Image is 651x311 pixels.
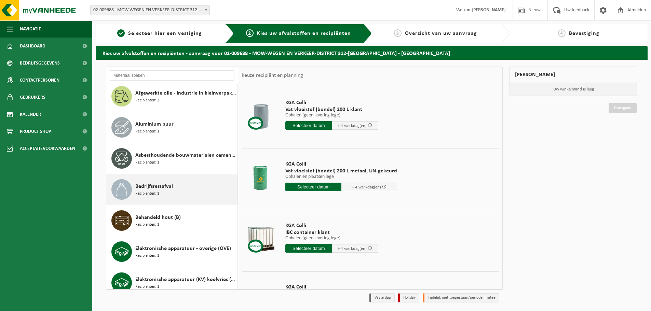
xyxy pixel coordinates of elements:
span: Bevestiging [569,31,599,36]
span: 02-009688 - MOW-WEGEN EN VERKEER-DISTRICT 312-KORTRIJK - KORTRIJK [91,5,209,15]
span: Acceptatievoorwaarden [20,140,75,157]
p: Ophalen en plaatsen lege [285,174,397,179]
span: KGA Colli [285,222,378,229]
span: Elektronische apparatuur (KV) koelvries (huishoudelijk) [135,275,236,284]
span: Overzicht van uw aanvraag [405,31,477,36]
span: + 4 werkdag(en) [352,185,381,189]
span: Kalender [20,106,41,123]
span: Elektronische apparatuur - overige (OVE) [135,244,231,253]
span: 02-009688 - MOW-WEGEN EN VERKEER-DISTRICT 312-KORTRIJK - KORTRIJK [90,5,210,15]
span: Bedrijfsgegevens [20,55,60,72]
span: Recipiënten: 1 [135,284,159,290]
a: 1Selecteer hier een vestiging [99,29,220,38]
li: Vaste dag [369,293,395,302]
span: Kies uw afvalstoffen en recipiënten [257,31,351,36]
li: Holiday [398,293,419,302]
span: Contactpersonen [20,72,59,89]
span: Dashboard [20,38,45,55]
div: Keuze recipiënt en planning [238,67,307,84]
span: Recipiënten: 1 [135,190,159,197]
span: Aluminium puur [135,120,174,128]
button: Afgewerkte olie - industrie in kleinverpakking Recipiënten: 2 [106,81,238,112]
span: Gebruikers [20,89,45,106]
span: Behandeld hout (B) [135,213,181,222]
span: 1 [117,29,125,37]
span: Bedrijfsrestafval [135,182,173,190]
input: Selecteer datum [285,121,332,130]
button: Asbesthoudende bouwmaterialen cementgebonden (hechtgebonden) Recipiënten: 1 [106,143,238,174]
span: 4 [558,29,566,37]
p: Uw winkelmand is leeg [510,83,637,96]
span: Vat vloeistof (bondel) 200 L metaal, UN-gekeurd [285,168,397,174]
span: Afgewerkte olie - industrie in kleinverpakking [135,89,236,97]
span: KGA Colli [285,284,378,291]
span: 2 [246,29,254,37]
span: Navigatie [20,20,41,38]
span: Asbesthoudende bouwmaterialen cementgebonden (hechtgebonden) [135,151,236,159]
h2: Kies uw afvalstoffen en recipiënten - aanvraag voor 02-009688 - MOW-WEGEN EN VERKEER-DISTRICT 312... [96,46,648,59]
span: KGA Colli [285,161,397,168]
input: Materiaal zoeken [110,70,234,81]
button: Elektronische apparatuur (KV) koelvries (huishoudelijk) Recipiënten: 1 [106,267,238,298]
span: Recipiënten: 1 [135,128,159,135]
span: Recipiënten: 1 [135,222,159,228]
button: Behandeld hout (B) Recipiënten: 1 [106,205,238,236]
div: [PERSON_NAME] [510,67,637,83]
span: Recipiënten: 2 [135,97,159,104]
span: + 4 werkdag(en) [338,246,367,251]
button: Elektronische apparatuur - overige (OVE) Recipiënten: 1 [106,236,238,267]
span: KGA Colli [285,99,378,106]
li: Tijdelijk niet toegestaan/période limitée [423,293,499,302]
span: Vat vloeistof (bondel) 200 L klant [285,106,378,113]
span: Recipiënten: 1 [135,159,159,166]
span: + 4 werkdag(en) [338,124,367,128]
a: Doorgaan [609,103,637,113]
input: Selecteer datum [285,244,332,253]
span: Recipiënten: 1 [135,253,159,259]
p: Ophalen (geen levering lege) [285,236,378,241]
input: Selecteer datum [285,183,341,191]
span: IBC container klant [285,229,378,236]
button: Bedrijfsrestafval Recipiënten: 1 [106,174,238,205]
strong: [PERSON_NAME] [472,8,506,13]
span: Selecteer hier een vestiging [128,31,202,36]
p: Ophalen (geen levering lege) [285,113,378,118]
span: Product Shop [20,123,51,140]
span: 3 [394,29,402,37]
button: Aluminium puur Recipiënten: 1 [106,112,238,143]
